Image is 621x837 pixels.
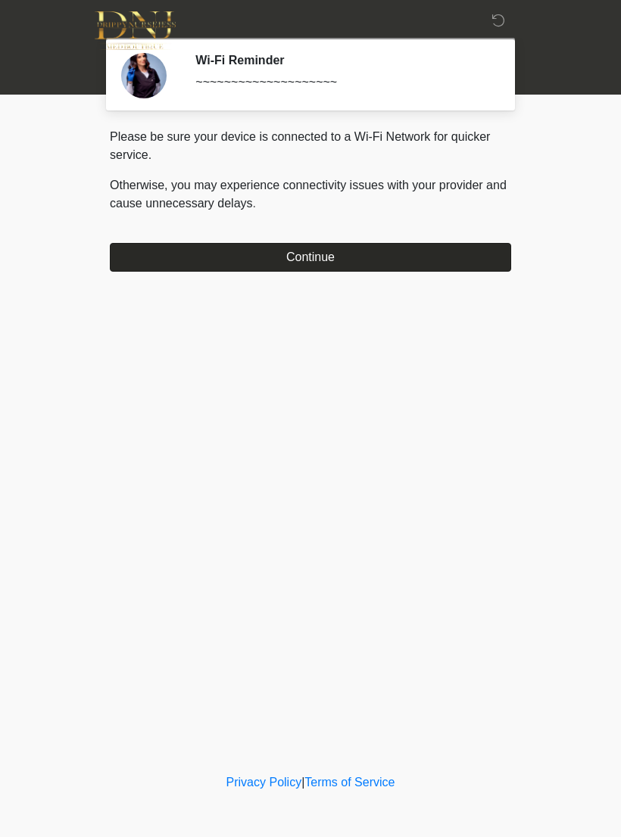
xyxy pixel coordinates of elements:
a: | [301,776,304,789]
img: Agent Avatar [121,53,167,98]
button: Continue [110,243,511,272]
p: Please be sure your device is connected to a Wi-Fi Network for quicker service. [110,128,511,164]
span: . [253,197,256,210]
a: Privacy Policy [226,776,302,789]
div: ~~~~~~~~~~~~~~~~~~~~ [195,73,488,92]
p: Otherwise, you may experience connectivity issues with your provider and cause unnecessary delays [110,176,511,213]
img: DNJ Med Boutique Logo [95,11,176,50]
a: Terms of Service [304,776,395,789]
